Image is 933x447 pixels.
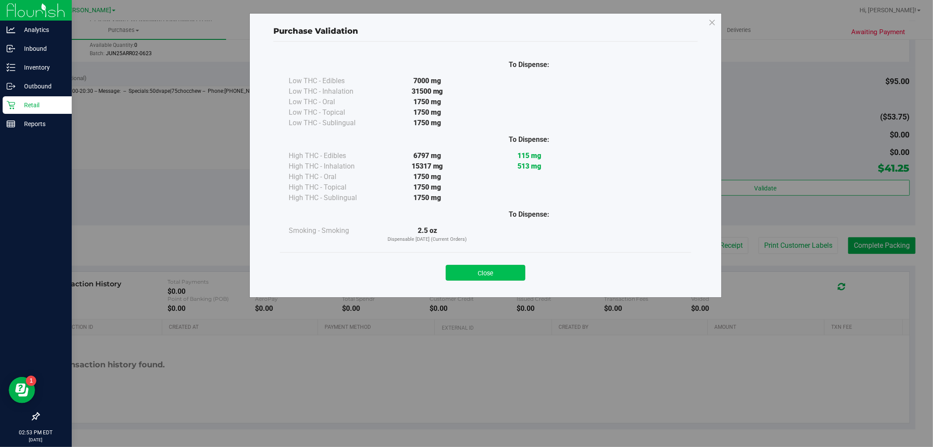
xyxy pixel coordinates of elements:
div: 1750 mg [376,97,478,107]
div: High THC - Edibles [289,151,376,161]
strong: 115 mg [517,151,541,160]
div: High THC - Inhalation [289,161,376,172]
div: To Dispense: [478,209,580,220]
div: 15317 mg [376,161,478,172]
inline-svg: Reports [7,120,15,128]
inline-svg: Analytics [7,25,15,34]
div: Low THC - Inhalation [289,86,376,97]
div: 1750 mg [376,193,478,203]
inline-svg: Outbound [7,82,15,91]
div: Low THC - Topical [289,107,376,118]
button: Close [446,265,525,281]
div: Smoking - Smoking [289,225,376,236]
div: 1750 mg [376,107,478,118]
div: 6797 mg [376,151,478,161]
p: [DATE] [4,436,68,443]
iframe: Resource center unread badge [26,376,36,386]
inline-svg: Inbound [7,44,15,53]
div: 1750 mg [376,182,478,193]
div: Low THC - Sublingual [289,118,376,128]
div: 31500 mg [376,86,478,97]
iframe: Resource center [9,377,35,403]
p: Reports [15,119,68,129]
inline-svg: Inventory [7,63,15,72]
p: Inbound [15,43,68,54]
div: Low THC - Oral [289,97,376,107]
div: 1750 mg [376,172,478,182]
div: High THC - Sublingual [289,193,376,203]
strong: 513 mg [517,162,541,170]
p: Dispensable [DATE] (Current Orders) [376,236,478,243]
div: Low THC - Edibles [289,76,376,86]
p: Outbound [15,81,68,92]
div: High THC - Oral [289,172,376,182]
p: Analytics [15,25,68,35]
p: 02:53 PM EDT [4,429,68,436]
div: High THC - Topical [289,182,376,193]
p: Inventory [15,62,68,73]
p: Retail [15,100,68,110]
div: 7000 mg [376,76,478,86]
div: 1750 mg [376,118,478,128]
inline-svg: Retail [7,101,15,109]
div: 2.5 oz [376,225,478,243]
div: To Dispense: [478,134,580,145]
span: Purchase Validation [273,26,358,36]
div: To Dispense: [478,60,580,70]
